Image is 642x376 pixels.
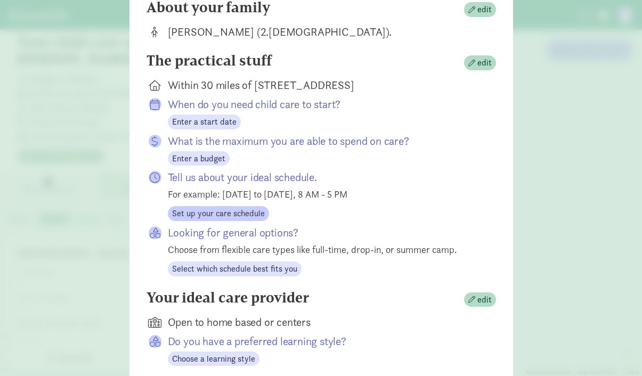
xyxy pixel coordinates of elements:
div: Open to home based or centers [168,315,479,330]
span: Select which schedule best fits you [172,263,297,275]
p: What is the maximum you are able to spend on care? [168,134,479,149]
h4: The practical stuff [147,52,272,69]
button: Select which schedule best fits you [168,261,302,276]
span: edit [477,3,492,16]
p: Looking for general options? [168,225,479,240]
button: Enter a budget [168,151,230,166]
div: [PERSON_NAME] (2.[DEMOGRAPHIC_DATA]). [168,24,479,39]
div: Choose from flexible care types like full-time, drop-in, or summer camp. [168,242,479,257]
span: Set up your care schedule [172,207,265,220]
button: edit [464,292,496,307]
span: edit [477,293,492,306]
span: Enter a budget [172,152,225,165]
div: Within 30 miles of [STREET_ADDRESS] [168,78,479,93]
h4: Your ideal care provider [147,289,309,306]
button: Choose a learning style [168,352,259,366]
button: edit [464,2,496,17]
span: edit [477,56,492,69]
p: When do you need child care to start? [168,97,479,112]
span: Enter a start date [172,116,237,128]
button: Enter a start date [168,115,241,129]
button: edit [464,55,496,70]
button: Set up your care schedule [168,206,269,221]
div: For example: [DATE] to [DATE], 8 AM - 5 PM [168,187,479,201]
p: Do you have a preferred learning style? [168,334,479,349]
p: Tell us about your ideal schedule. [168,170,479,185]
span: Choose a learning style [172,353,255,365]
